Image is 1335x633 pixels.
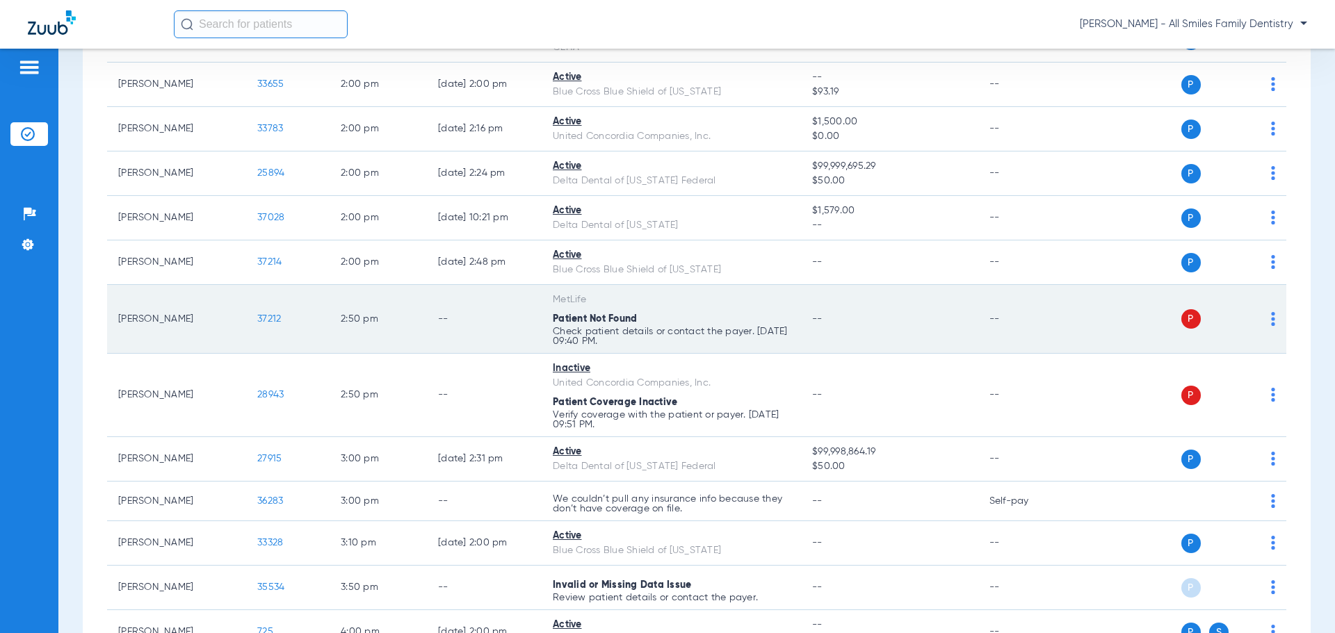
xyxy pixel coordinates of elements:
[1181,164,1201,183] span: P
[553,293,790,307] div: MetLife
[553,410,790,429] p: Verify coverage with the patient or payer. [DATE] 09:51 PM.
[978,354,1072,437] td: --
[1271,211,1275,224] img: group-dot-blue.svg
[812,85,966,99] span: $93.19
[427,107,542,151] td: [DATE] 2:16 PM
[812,618,966,632] span: --
[553,263,790,277] div: Blue Cross Blue Shield of [US_STATE]
[1271,312,1275,326] img: group-dot-blue.svg
[978,566,1072,610] td: --
[1080,17,1307,31] span: [PERSON_NAME] - All Smiles Family Dentistry
[1181,120,1201,139] span: P
[978,521,1072,566] td: --
[427,437,542,482] td: [DATE] 2:31 PM
[553,361,790,376] div: Inactive
[812,314,823,324] span: --
[812,174,966,188] span: $50.00
[174,10,348,38] input: Search for patients
[553,159,790,174] div: Active
[812,390,823,400] span: --
[1181,208,1201,228] span: P
[553,314,637,324] span: Patient Not Found
[1240,211,1254,224] img: x.svg
[1271,494,1275,508] img: group-dot-blue.svg
[427,240,542,285] td: [DATE] 2:48 PM
[330,354,427,437] td: 2:50 PM
[1181,578,1201,598] span: P
[1271,388,1275,402] img: group-dot-blue.svg
[107,566,246,610] td: [PERSON_NAME]
[553,529,790,543] div: Active
[553,397,677,407] span: Patient Coverage Inactive
[330,285,427,354] td: 2:50 PM
[107,437,246,482] td: [PERSON_NAME]
[330,151,427,196] td: 2:00 PM
[553,70,790,85] div: Active
[553,174,790,188] div: Delta Dental of [US_STATE] Federal
[107,482,246,521] td: [PERSON_NAME]
[812,538,823,548] span: --
[427,196,542,240] td: [DATE] 10:21 PM
[553,218,790,233] div: Delta Dental of [US_STATE]
[257,496,283,506] span: 36283
[427,285,542,354] td: --
[812,159,966,174] span: $99,999,695.29
[553,204,790,218] div: Active
[553,618,790,632] div: Active
[812,496,823,506] span: --
[553,445,790,459] div: Active
[107,354,246,437] td: [PERSON_NAME]
[553,580,691,590] span: Invalid or Missing Data Issue
[1240,388,1254,402] img: x.svg
[1181,75,1201,94] span: P
[107,107,246,151] td: [PERSON_NAME]
[978,63,1072,107] td: --
[330,240,427,285] td: 2:00 PM
[1240,312,1254,326] img: x.svg
[1240,122,1254,135] img: x.svg
[107,63,246,107] td: [PERSON_NAME]
[553,459,790,474] div: Delta Dental of [US_STATE] Federal
[978,151,1072,196] td: --
[812,129,966,144] span: $0.00
[553,593,790,602] p: Review patient details or contact the payer.
[812,70,966,85] span: --
[553,248,790,263] div: Active
[1181,309,1201,329] span: P
[553,85,790,99] div: Blue Cross Blue Shield of [US_STATE]
[978,107,1072,151] td: --
[330,521,427,566] td: 3:10 PM
[257,79,284,89] span: 33655
[812,459,966,474] span: $50.00
[1271,122,1275,135] img: group-dot-blue.svg
[553,543,790,558] div: Blue Cross Blue Shield of [US_STATE]
[330,196,427,240] td: 2:00 PM
[257,124,283,133] span: 33783
[812,257,823,267] span: --
[257,257,282,267] span: 37214
[1271,77,1275,91] img: group-dot-blue.svg
[1271,166,1275,180] img: group-dot-blue.svg
[257,390,284,400] span: 28943
[1265,566,1335,633] div: Chat Widget
[330,63,427,107] td: 2:00 PM
[1181,534,1201,553] span: P
[330,107,427,151] td: 2:00 PM
[257,454,282,463] span: 27915
[978,240,1072,285] td: --
[427,63,542,107] td: [DATE] 2:00 PM
[1240,77,1254,91] img: x.svg
[257,213,284,222] span: 37028
[1240,452,1254,466] img: x.svg
[107,240,246,285] td: [PERSON_NAME]
[257,538,283,548] span: 33328
[978,482,1072,521] td: Self-pay
[1271,255,1275,269] img: group-dot-blue.svg
[181,18,193,31] img: Search Icon
[812,445,966,459] span: $99,998,864.19
[107,285,246,354] td: [PERSON_NAME]
[812,115,966,129] span: $1,500.00
[28,10,76,35] img: Zuub Logo
[1181,253,1201,272] span: P
[812,582,823,592] span: --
